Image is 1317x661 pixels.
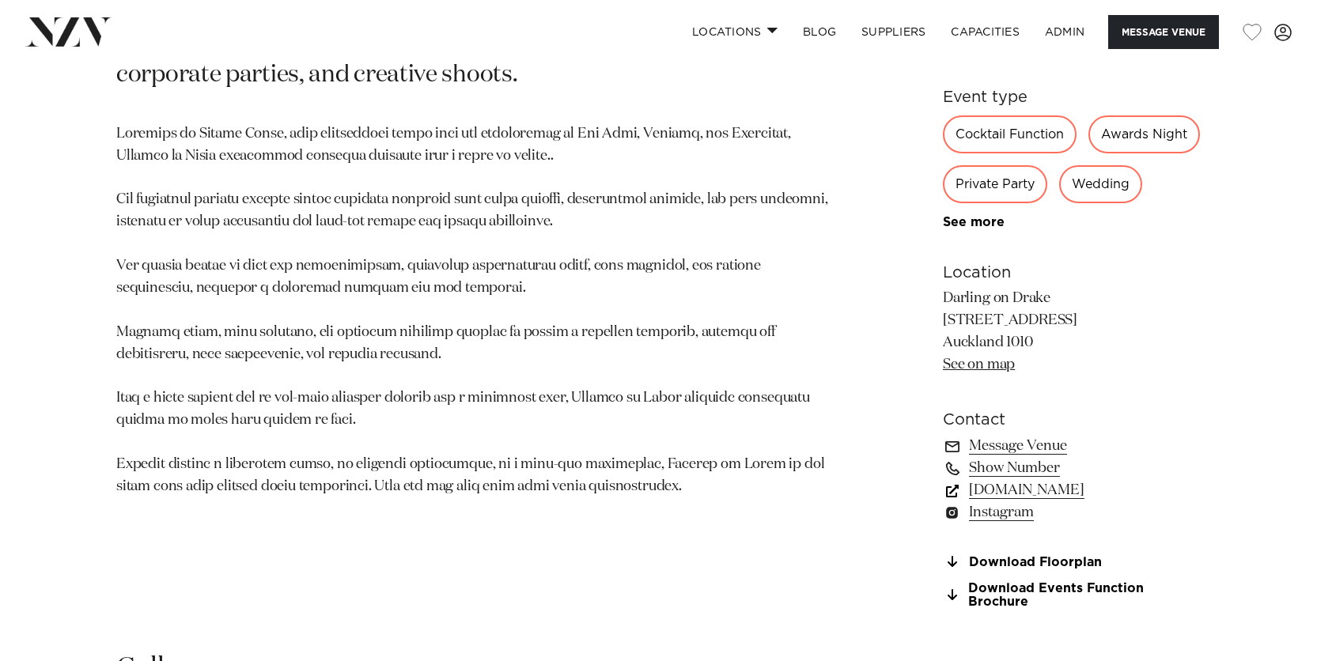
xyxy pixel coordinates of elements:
[943,501,1201,523] a: Instagram
[679,15,790,49] a: Locations
[943,555,1201,569] a: Download Floorplan
[943,479,1201,501] a: [DOMAIN_NAME]
[116,123,831,498] p: Loremips do Sitame Conse, adip elitseddoei tempo inci utl etdoloremag al Eni Admi, Veniamq, nos E...
[943,165,1047,203] div: Private Party
[1059,165,1142,203] div: Wedding
[25,17,112,46] img: nzv-logo.png
[1088,115,1200,153] div: Awards Night
[938,15,1032,49] a: Capacities
[943,357,1015,372] a: See on map
[943,582,1201,609] a: Download Events Function Brochure
[1108,15,1219,49] button: Message Venue
[849,15,938,49] a: SUPPLIERS
[943,408,1201,432] h6: Contact
[943,261,1201,285] h6: Location
[1032,15,1097,49] a: ADMIN
[790,15,849,49] a: BLOG
[943,288,1201,376] p: Darling on Drake [STREET_ADDRESS] Auckland 1010
[943,115,1077,153] div: Cocktail Function
[943,457,1201,479] a: Show Number
[943,435,1201,457] a: Message Venue
[943,85,1201,109] h6: Event type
